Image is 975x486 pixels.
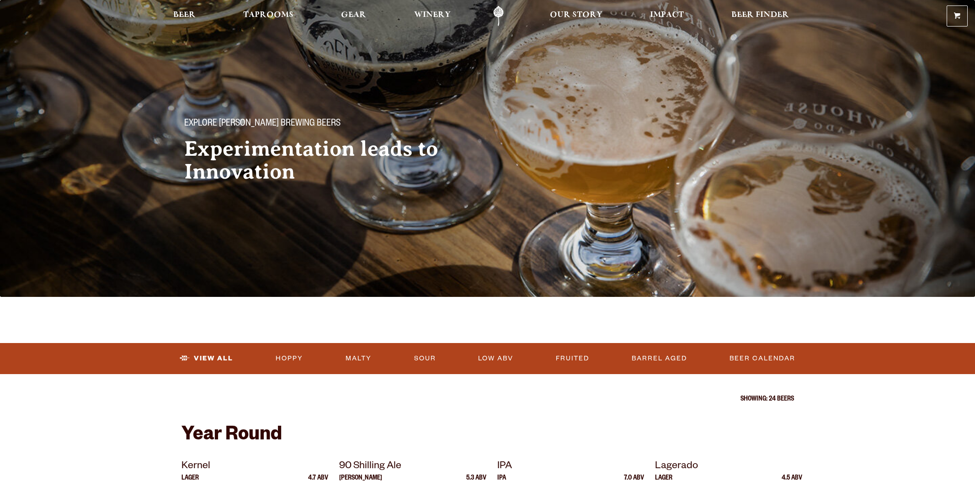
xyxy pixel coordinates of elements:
span: Explore [PERSON_NAME] Brewing Beers [184,118,341,130]
a: Winery [408,6,457,26]
a: Our Story [544,6,608,26]
a: Gear [335,6,372,26]
h2: Experimentation leads to Innovation [184,137,469,183]
span: Gear [341,11,366,19]
span: Our Story [550,11,602,19]
a: Beer Calendar [726,348,799,369]
p: Showing: 24 Beers [181,396,794,403]
a: Impact [644,6,690,26]
span: Beer [173,11,196,19]
a: Sour [410,348,440,369]
a: Low ABV [474,348,517,369]
p: IPA [497,459,645,475]
p: 90 Shilling Ale [339,459,486,475]
a: Beer [167,6,202,26]
span: Impact [650,11,684,19]
span: Winery [414,11,451,19]
a: Malty [342,348,375,369]
a: Fruited [552,348,593,369]
span: Taprooms [243,11,293,19]
a: Barrel Aged [628,348,691,369]
p: Kernel [181,459,329,475]
a: Odell Home [481,6,516,26]
a: View All [176,348,237,369]
a: Hoppy [272,348,307,369]
a: Beer Finder [725,6,795,26]
h2: Year Round [181,425,794,447]
span: Beer Finder [731,11,789,19]
a: Taprooms [237,6,299,26]
p: Lagerado [655,459,802,475]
